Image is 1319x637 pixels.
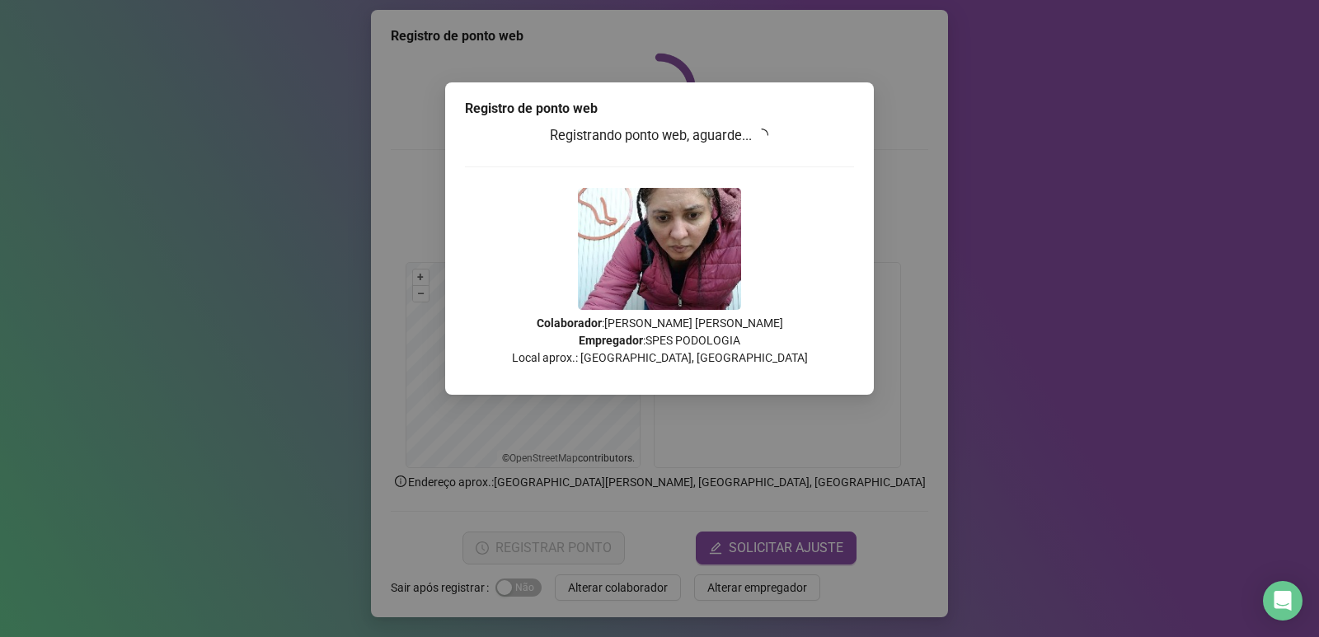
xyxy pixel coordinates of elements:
span: loading [753,125,772,144]
div: Registro de ponto web [465,99,854,119]
p: : [PERSON_NAME] [PERSON_NAME] : SPES PODOLOGIA Local aprox.: [GEOGRAPHIC_DATA], [GEOGRAPHIC_DATA] [465,315,854,367]
div: Open Intercom Messenger [1263,581,1303,621]
strong: Colaborador [537,316,602,330]
img: 2Q== [578,188,741,310]
h3: Registrando ponto web, aguarde... [465,125,854,147]
strong: Empregador [579,334,643,347]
